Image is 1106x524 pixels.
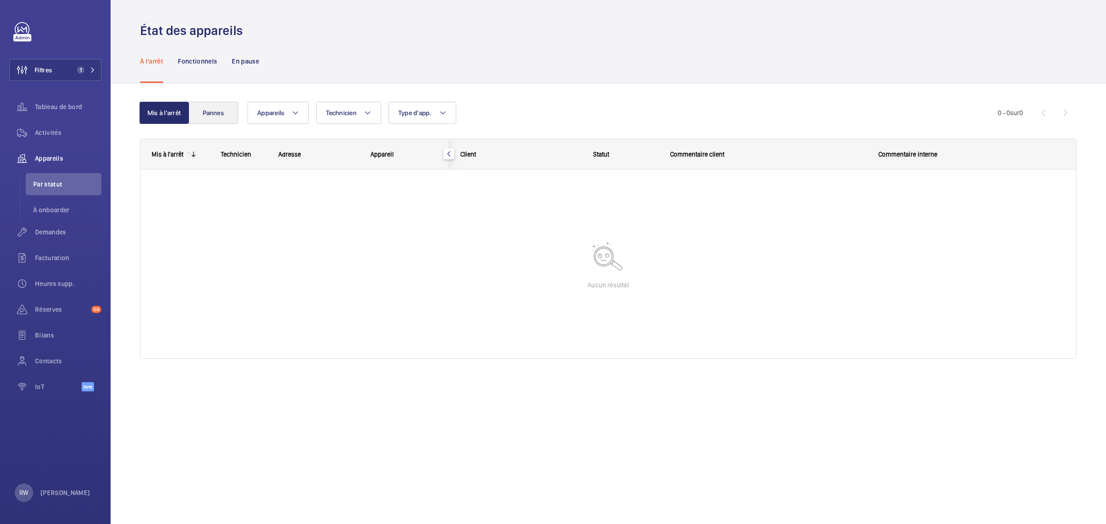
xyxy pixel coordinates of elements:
[82,382,94,391] span: Beta
[35,65,52,75] span: Filtres
[371,151,438,158] div: Appareil
[77,66,84,74] span: 1
[326,109,357,116] span: Technicien
[35,128,101,137] span: Activités
[1010,109,1019,116] span: sur
[593,151,609,158] span: Statut
[388,102,456,124] button: Type d'app.
[35,227,101,237] span: Demandes
[316,102,381,124] button: Technicien
[91,306,101,313] span: 58
[878,151,937,158] span: Commentaire interne
[35,102,101,111] span: Tableau de bord
[460,151,476,158] span: Client
[35,305,88,314] span: Réserves
[139,102,189,124] button: Mis à l'arrêt
[670,151,724,158] span: Commentaire client
[398,109,432,116] span: Type d'app.
[19,488,28,497] p: RW
[35,356,101,366] span: Contacts
[35,331,101,340] span: Bilans
[41,488,90,497] p: [PERSON_NAME]
[257,109,284,116] span: Appareils
[140,57,163,66] p: À l'arrêt
[278,151,301,158] span: Adresse
[140,22,248,39] h1: État des appareils
[33,180,101,189] span: Par statut
[152,151,183,158] div: Mis à l'arrêt
[35,253,101,262] span: Facturation
[33,205,101,215] span: À onboarder
[35,279,101,288] span: Heures supp.
[35,382,82,391] span: IoT
[221,151,251,158] span: Technicien
[35,154,101,163] span: Appareils
[232,57,259,66] p: En pause
[998,110,1023,116] span: 0 - 0 0
[9,59,101,81] button: Filtres1
[247,102,309,124] button: Appareils
[188,102,238,124] button: Pannes
[178,57,217,66] p: Fonctionnels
